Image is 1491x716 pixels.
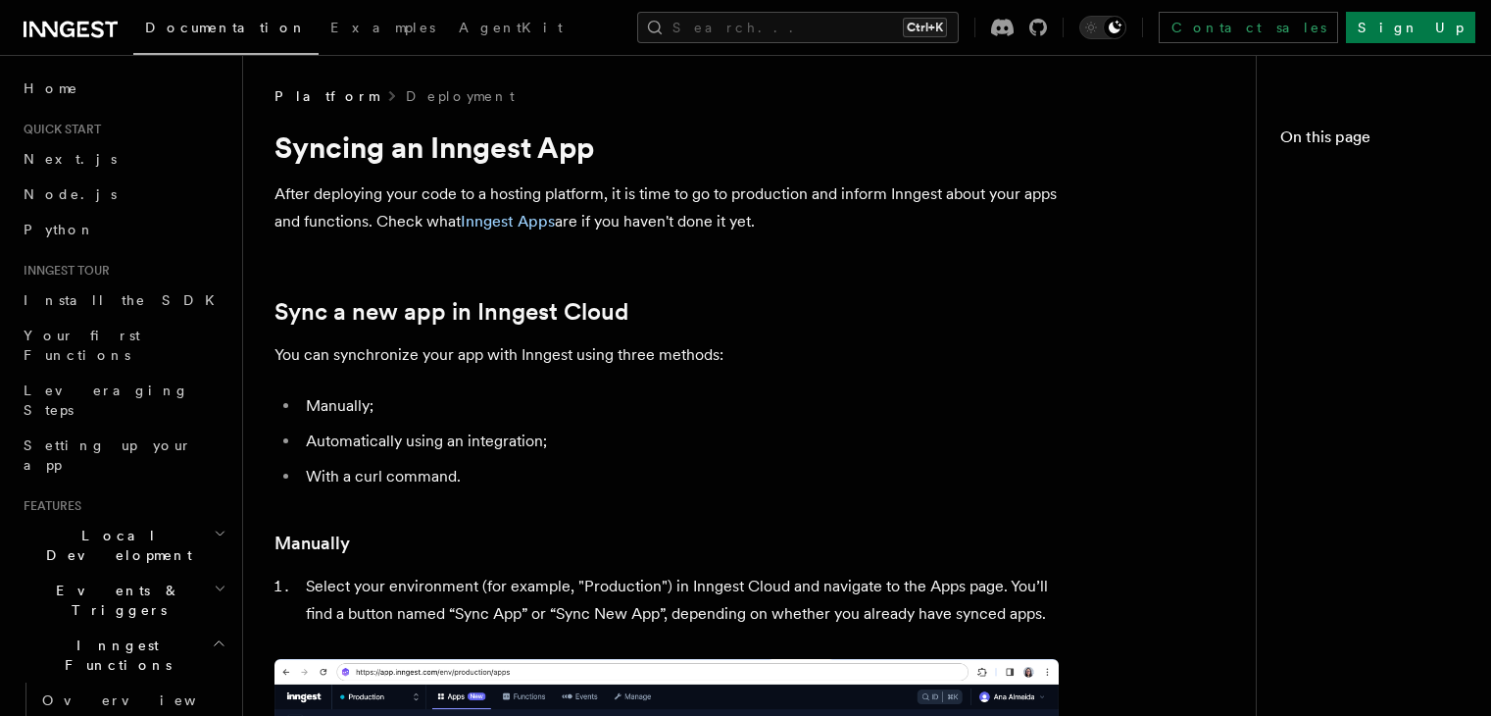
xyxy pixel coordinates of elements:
[1280,126,1467,157] h4: On this page
[330,20,435,35] span: Examples
[459,20,563,35] span: AgentKit
[133,6,319,55] a: Documentation
[16,177,230,212] a: Node.js
[1346,12,1475,43] a: Sign Up
[145,20,307,35] span: Documentation
[24,328,140,363] span: Your first Functions
[274,530,350,557] a: Manually
[24,292,226,308] span: Install the SDK
[300,573,1059,628] li: Select your environment (for example, "Production") in Inngest Cloud and navigate to the Apps pag...
[903,18,947,37] kbd: Ctrl+K
[16,212,230,247] a: Python
[274,129,1059,165] h1: Syncing an Inngest App
[1079,16,1126,39] button: Toggle dark mode
[16,581,214,620] span: Events & Triggers
[16,122,101,137] span: Quick start
[16,636,212,675] span: Inngest Functions
[16,263,110,279] span: Inngest tour
[274,298,628,326] a: Sync a new app in Inngest Cloud
[461,212,555,230] a: Inngest Apps
[42,692,244,708] span: Overview
[16,498,81,514] span: Features
[300,392,1059,420] li: Manually;
[16,318,230,373] a: Your first Functions
[24,151,117,167] span: Next.js
[16,141,230,177] a: Next.js
[16,518,230,573] button: Local Development
[274,341,1059,369] p: You can synchronize your app with Inngest using three methods:
[16,573,230,628] button: Events & Triggers
[16,628,230,683] button: Inngest Functions
[16,526,214,565] span: Local Development
[16,71,230,106] a: Home
[24,186,117,202] span: Node.js
[406,86,515,106] a: Deployment
[300,463,1059,490] li: With a curl command.
[274,180,1059,235] p: After deploying your code to a hosting platform, it is time to go to production and inform Innges...
[24,383,189,418] span: Leveraging Steps
[16,373,230,428] a: Leveraging Steps
[24,222,95,237] span: Python
[274,86,378,106] span: Platform
[1159,12,1338,43] a: Contact sales
[300,428,1059,455] li: Automatically using an integration;
[637,12,959,43] button: Search...Ctrl+K
[16,428,230,483] a: Setting up your app
[24,78,78,98] span: Home
[16,282,230,318] a: Install the SDK
[447,6,574,53] a: AgentKit
[24,437,192,473] span: Setting up your app
[319,6,447,53] a: Examples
